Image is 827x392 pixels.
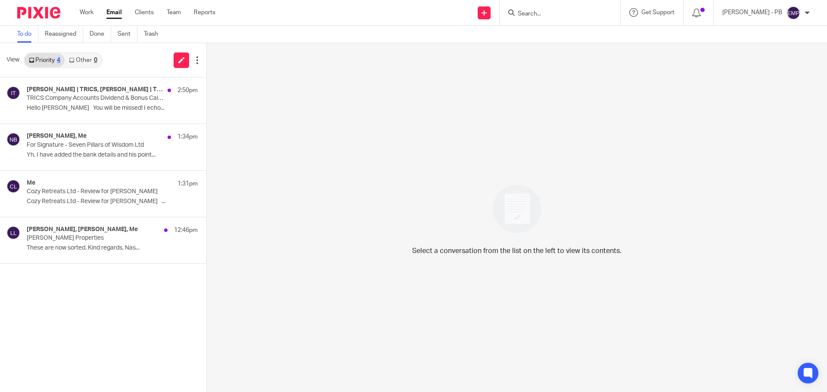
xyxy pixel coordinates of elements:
[65,53,101,67] a: Other0
[722,8,782,17] p: [PERSON_NAME] - PB
[641,9,675,15] span: Get Support
[27,86,163,93] h4: [PERSON_NAME] | TRICS, [PERSON_NAME] | TRICS, Me, [PERSON_NAME]
[80,8,93,17] a: Work
[118,26,137,43] a: Sent
[787,6,800,20] img: svg%3E
[177,179,198,188] p: 1:31pm
[94,57,97,63] div: 0
[144,26,165,43] a: Trash
[6,179,20,193] img: svg%3E
[6,133,20,146] img: svg%3E
[27,142,164,149] p: For Signature - Seven Pillars of Wisdom Ltd
[6,86,20,100] img: svg%3E
[57,57,60,63] div: 4
[25,53,65,67] a: Priority4
[177,86,198,95] p: 2:50pm
[27,95,164,102] p: TRICS Company Accounts Dividend & Bonus Calculations 2025
[106,8,122,17] a: Email
[194,8,215,17] a: Reports
[27,244,198,252] p: These are now sorted. Kind regards, Nas...
[90,26,111,43] a: Done
[6,226,20,240] img: svg%3E
[6,56,19,65] span: View
[27,179,35,187] h4: Me
[174,226,198,235] p: 12:46pm
[27,188,164,195] p: Cozy Retreats Ltd - Review for [PERSON_NAME]
[17,7,60,19] img: Pixie
[17,26,38,43] a: To do
[27,105,198,112] p: Hello [PERSON_NAME] You will be missed! I echo...
[27,226,138,233] h4: [PERSON_NAME], [PERSON_NAME], Me
[177,133,198,141] p: 1:34pm
[517,10,594,18] input: Search
[167,8,181,17] a: Team
[412,246,622,256] p: Select a conversation from the list on the left to view its contents.
[45,26,83,43] a: Reassigned
[487,179,547,239] img: image
[27,198,198,205] p: Cozy Retreats Ltd - Review for [PERSON_NAME] ...
[135,8,154,17] a: Clients
[27,235,164,242] p: [PERSON_NAME] Properties
[27,151,198,159] p: Yh, I have added the bank details and his point...
[27,133,87,140] h4: [PERSON_NAME], Me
